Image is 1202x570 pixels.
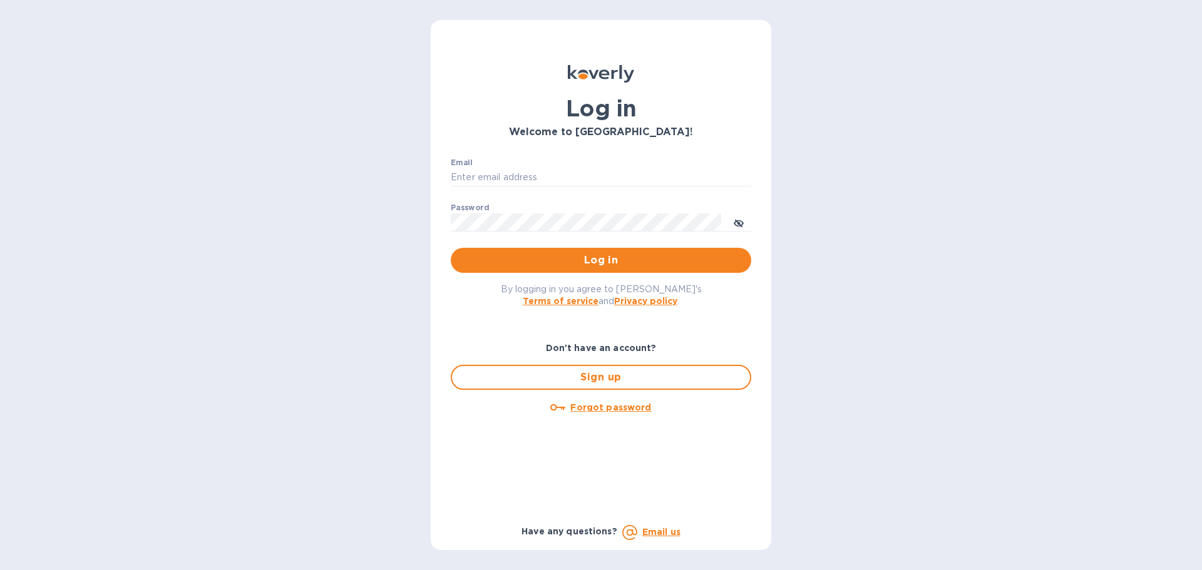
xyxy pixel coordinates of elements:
[521,526,617,536] b: Have any questions?
[451,159,473,166] label: Email
[451,365,751,390] button: Sign up
[462,370,740,385] span: Sign up
[614,296,677,306] a: Privacy policy
[726,210,751,235] button: toggle password visibility
[451,204,489,211] label: Password
[570,402,651,412] u: Forgot password
[451,168,751,187] input: Enter email address
[461,253,741,268] span: Log in
[568,65,634,83] img: Koverly
[523,296,598,306] a: Terms of service
[642,527,681,537] a: Email us
[501,284,702,306] span: By logging in you agree to [PERSON_NAME]'s and .
[546,343,657,353] b: Don't have an account?
[451,95,751,121] h1: Log in
[451,248,751,273] button: Log in
[451,126,751,138] h3: Welcome to [GEOGRAPHIC_DATA]!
